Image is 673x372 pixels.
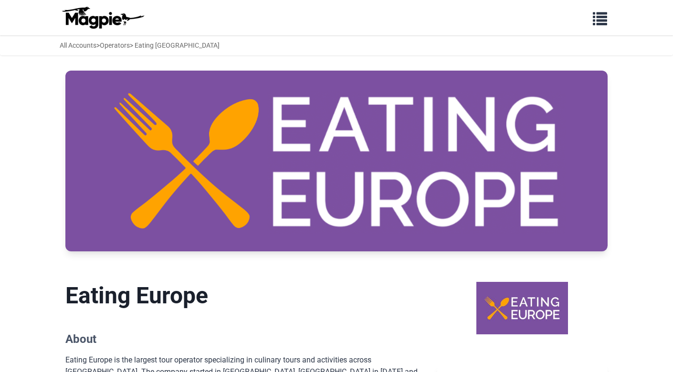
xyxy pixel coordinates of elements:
h1: Eating Europe [65,282,422,310]
h2: About [65,332,422,346]
img: Eating Europe logo [476,282,568,334]
img: Eating Europe banner [65,71,608,251]
div: > > Eating [GEOGRAPHIC_DATA] [60,40,220,51]
a: All Accounts [60,41,96,49]
a: Operators [100,41,130,49]
img: logo-ab69f6fb50320c5b225c76a69d11143b.png [60,6,146,29]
